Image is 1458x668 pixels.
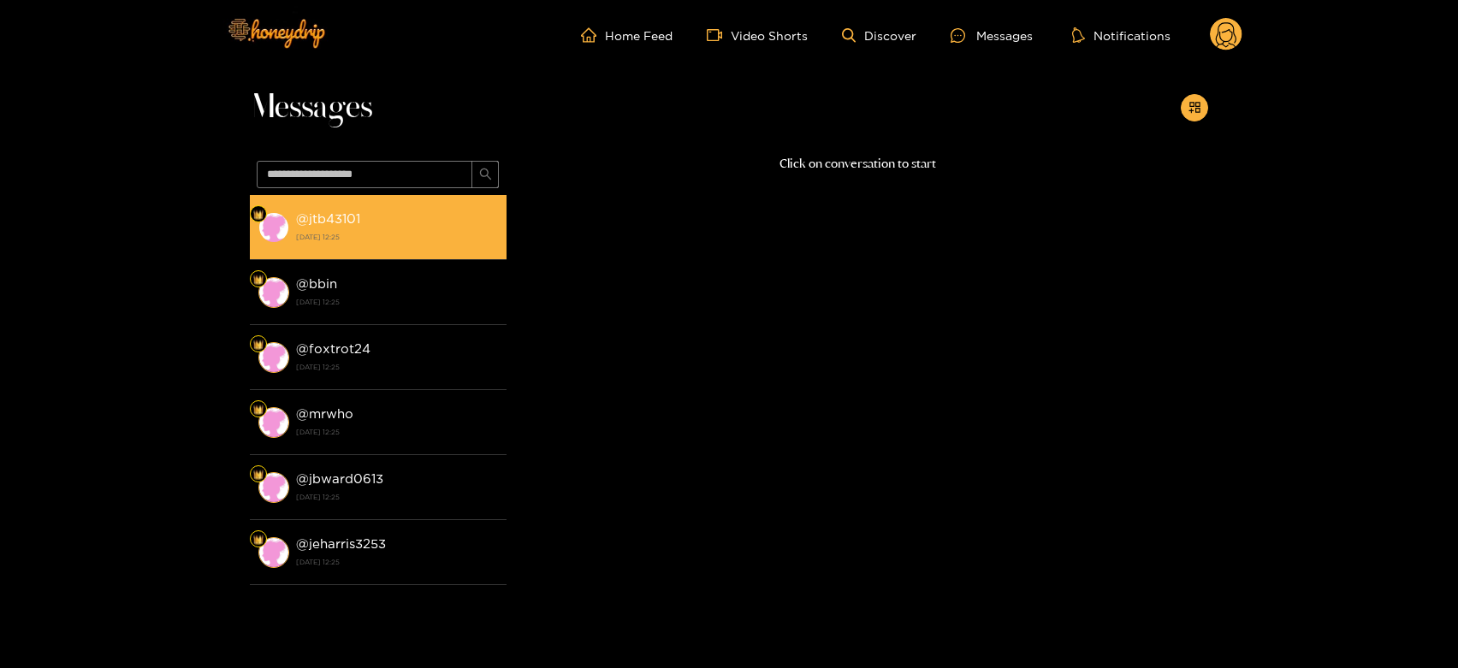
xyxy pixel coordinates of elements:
[296,359,498,375] strong: [DATE] 12:25
[296,341,370,356] strong: @ foxtrot24
[581,27,673,43] a: Home Feed
[253,535,264,545] img: Fan Level
[296,406,353,421] strong: @ mrwho
[1188,101,1201,115] span: appstore-add
[1067,27,1176,44] button: Notifications
[296,489,498,505] strong: [DATE] 12:25
[296,424,498,440] strong: [DATE] 12:25
[296,554,498,570] strong: [DATE] 12:25
[479,168,492,182] span: search
[253,210,264,220] img: Fan Level
[258,472,289,503] img: conversation
[471,161,499,188] button: search
[250,87,372,128] span: Messages
[258,537,289,568] img: conversation
[581,27,605,43] span: home
[296,294,498,310] strong: [DATE] 12:25
[258,342,289,373] img: conversation
[253,470,264,480] img: Fan Level
[253,405,264,415] img: Fan Level
[507,154,1208,174] p: Click on conversation to start
[296,211,360,226] strong: @ jtb43101
[842,28,916,43] a: Discover
[258,407,289,438] img: conversation
[258,212,289,243] img: conversation
[707,27,731,43] span: video-camera
[1181,94,1208,121] button: appstore-add
[296,229,498,245] strong: [DATE] 12:25
[253,275,264,285] img: Fan Level
[258,277,289,308] img: conversation
[253,340,264,350] img: Fan Level
[951,26,1033,45] div: Messages
[296,536,386,551] strong: @ jeharris3253
[707,27,808,43] a: Video Shorts
[296,276,337,291] strong: @ bbin
[296,471,383,486] strong: @ jbward0613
